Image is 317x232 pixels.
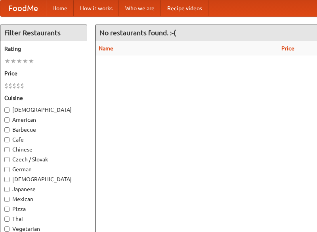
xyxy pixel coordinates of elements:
input: Chinese [4,147,10,152]
li: $ [8,81,12,90]
a: Who we are [119,0,161,16]
li: ★ [10,57,16,65]
label: Chinese [4,146,83,153]
input: Pizza [4,207,10,212]
input: Vegetarian [4,226,10,232]
input: Barbecue [4,127,10,132]
li: $ [12,81,16,90]
h5: Cuisine [4,94,83,102]
label: Czech / Slovak [4,155,83,163]
li: ★ [22,57,28,65]
label: [DEMOGRAPHIC_DATA] [4,175,83,183]
label: Mexican [4,195,83,203]
input: German [4,167,10,172]
input: Cafe [4,137,10,142]
h5: Price [4,69,83,77]
input: [DEMOGRAPHIC_DATA] [4,177,10,182]
h5: Rating [4,45,83,53]
a: Price [281,45,294,52]
a: Home [46,0,74,16]
ng-pluralize: No restaurants found. :-( [99,29,176,36]
a: FoodMe [0,0,46,16]
li: ★ [4,57,10,65]
label: Cafe [4,136,83,144]
a: Recipe videos [161,0,208,16]
li: ★ [28,57,34,65]
label: Japanese [4,185,83,193]
input: American [4,117,10,123]
li: ★ [16,57,22,65]
li: $ [20,81,24,90]
label: German [4,165,83,173]
label: Thai [4,215,83,223]
input: Mexican [4,197,10,202]
a: Name [99,45,113,52]
label: Pizza [4,205,83,213]
a: How it works [74,0,119,16]
label: [DEMOGRAPHIC_DATA] [4,106,83,114]
input: Japanese [4,187,10,192]
li: $ [4,81,8,90]
li: $ [16,81,20,90]
label: Barbecue [4,126,83,134]
label: American [4,116,83,124]
h4: Filter Restaurants [0,25,87,41]
input: Thai [4,217,10,222]
input: [DEMOGRAPHIC_DATA] [4,107,10,113]
input: Czech / Slovak [4,157,10,162]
